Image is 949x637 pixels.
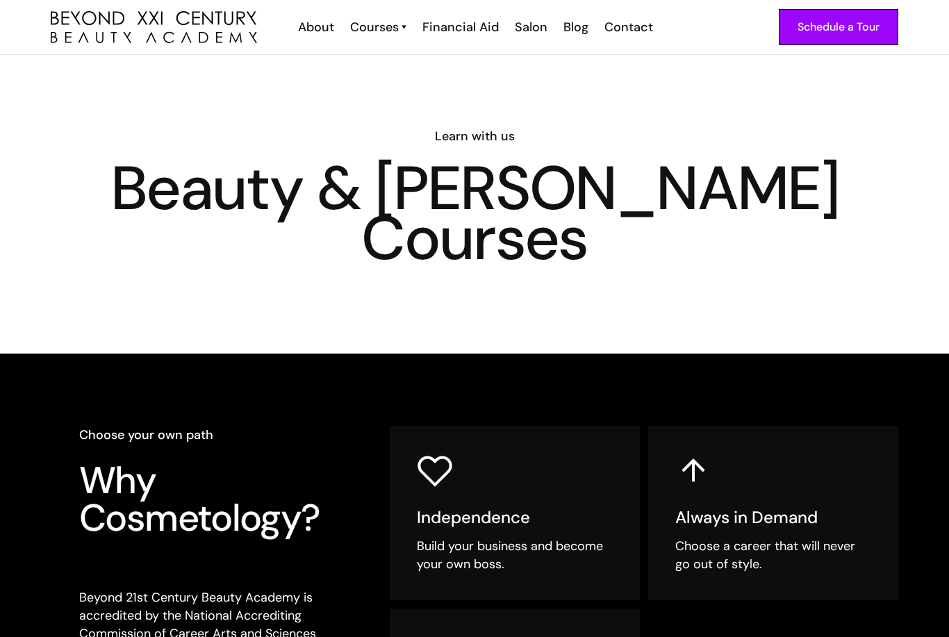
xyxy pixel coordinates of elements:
h5: Independence [417,507,613,528]
h6: Learn with us [51,127,898,145]
div: Contact [604,18,653,36]
a: home [51,11,257,44]
img: up arrow [675,453,711,489]
h6: Choose your own path [79,426,350,444]
div: Build your business and become your own boss. [417,537,613,573]
a: Schedule a Tour [779,9,898,45]
img: beyond 21st century beauty academy logo [51,11,257,44]
h5: Always in Demand [675,507,871,528]
h3: Why Cosmetology? [79,462,350,537]
h1: Beauty & [PERSON_NAME] Courses [51,163,898,263]
a: About [289,18,341,36]
div: Salon [515,18,547,36]
div: About [298,18,334,36]
a: Contact [595,18,660,36]
div: Financial Aid [422,18,499,36]
a: Salon [506,18,554,36]
div: Schedule a Tour [798,18,880,36]
a: Courses [350,18,406,36]
img: heart icon [417,453,453,489]
div: Courses [350,18,399,36]
div: Choose a career that will never go out of style. [675,537,871,573]
div: Blog [563,18,588,36]
a: Financial Aid [413,18,506,36]
a: Blog [554,18,595,36]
